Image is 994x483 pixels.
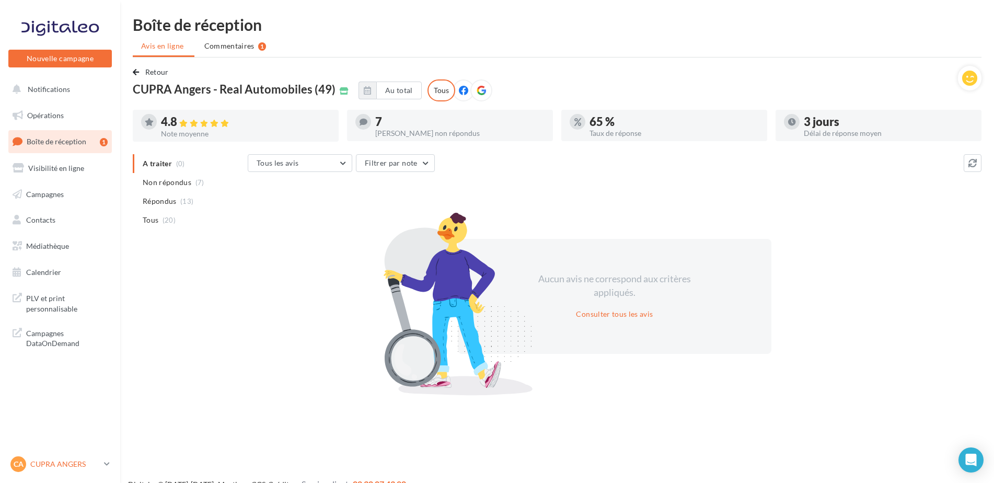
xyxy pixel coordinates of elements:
[133,17,981,32] div: Boîte de réception
[359,82,422,99] button: Au total
[6,105,114,126] a: Opérations
[133,66,173,78] button: Retour
[376,82,422,99] button: Au total
[28,164,84,172] span: Visibilité en ligne
[204,41,255,51] span: Commentaires
[6,322,114,353] a: Campagnes DataOnDemand
[427,79,455,101] div: Tous
[804,130,973,137] div: Délai de réponse moyen
[6,261,114,283] a: Calendrier
[180,197,193,205] span: (13)
[258,42,266,51] div: 1
[26,291,108,314] span: PLV et print personnalisable
[6,78,110,100] button: Notifications
[525,272,704,299] div: Aucun avis ne correspond aux critères appliqués.
[958,447,984,473] div: Open Intercom Messenger
[26,215,55,224] span: Contacts
[133,84,336,95] span: CUPRA Angers - Real Automobiles (49)
[143,177,191,188] span: Non répondus
[6,157,114,179] a: Visibilité en ligne
[163,216,176,224] span: (20)
[6,235,114,257] a: Médiathèque
[6,287,114,318] a: PLV et print personnalisable
[26,326,108,349] span: Campagnes DataOnDemand
[27,137,86,146] span: Boîte de réception
[28,85,70,94] span: Notifications
[6,130,114,153] a: Boîte de réception1
[26,189,64,198] span: Campagnes
[27,111,64,120] span: Opérations
[161,116,330,128] div: 4.8
[8,50,112,67] button: Nouvelle campagne
[590,130,759,137] div: Taux de réponse
[6,209,114,231] a: Contacts
[26,241,69,250] span: Médiathèque
[14,459,24,469] span: CA
[356,154,435,172] button: Filtrer par note
[572,308,657,320] button: Consulter tous les avis
[195,178,204,187] span: (7)
[375,130,545,137] div: [PERSON_NAME] non répondus
[8,454,112,474] a: CA CUPRA ANGERS
[145,67,169,76] span: Retour
[375,116,545,128] div: 7
[143,215,158,225] span: Tous
[100,138,108,146] div: 1
[257,158,299,167] span: Tous les avis
[30,459,100,469] p: CUPRA ANGERS
[26,268,61,277] span: Calendrier
[590,116,759,128] div: 65 %
[143,196,177,206] span: Répondus
[161,130,330,137] div: Note moyenne
[248,154,352,172] button: Tous les avis
[804,116,973,128] div: 3 jours
[6,183,114,205] a: Campagnes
